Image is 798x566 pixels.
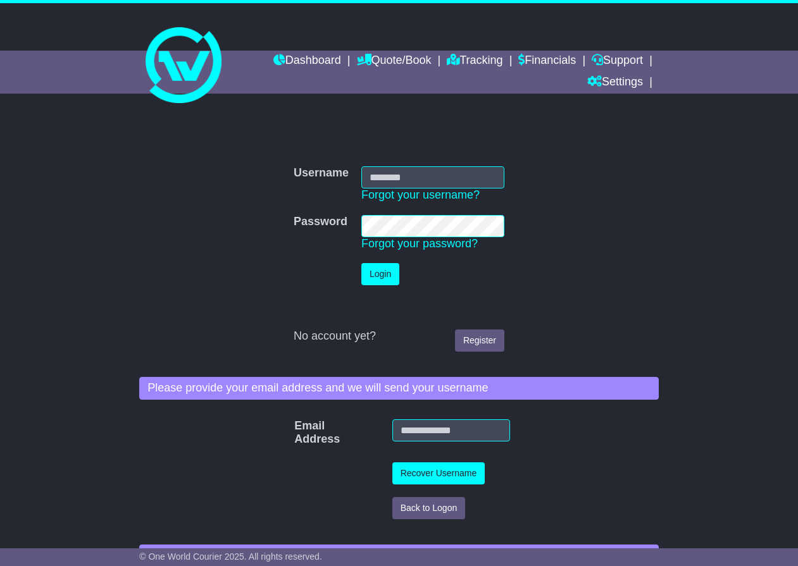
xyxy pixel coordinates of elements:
label: Username [294,166,349,180]
a: Quote/Book [357,51,432,72]
a: Register [455,329,504,352]
div: No account yet? [294,329,504,343]
button: Back to Logon [392,497,466,519]
label: Email Address [288,419,311,446]
div: Please provide your email address and we will send your username [139,377,659,400]
a: Forgot your username? [361,188,480,201]
a: Financials [518,51,576,72]
a: Tracking [447,51,502,72]
a: Dashboard [273,51,341,72]
button: Recover Username [392,462,485,484]
span: © One World Courier 2025. All rights reserved. [139,551,322,562]
a: Support [592,51,643,72]
button: Login [361,263,399,285]
a: Forgot your password? [361,237,478,250]
label: Password [294,215,347,229]
a: Settings [587,72,643,94]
